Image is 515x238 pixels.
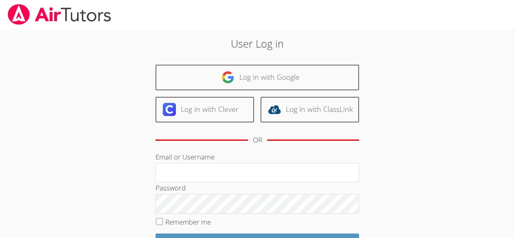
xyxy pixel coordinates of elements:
[268,103,281,116] img: classlink-logo-d6bb404cc1216ec64c9a2012d9dc4662098be43eaf13dc465df04b49fa7ab582.svg
[261,97,359,122] a: Log in with ClassLink
[156,183,186,192] label: Password
[156,65,359,90] a: Log in with Google
[221,71,234,84] img: google-logo-50288ca7cdecda66e5e0955fdab243c47b7ad437acaf1139b6f446037453330a.svg
[156,152,215,162] label: Email or Username
[156,97,254,122] a: Log in with Clever
[163,103,176,116] img: clever-logo-6eab21bc6e7a338710f1a6ff85c0baf02591cd810cc4098c63d3a4b26e2feb20.svg
[253,134,262,146] div: OR
[165,217,211,227] label: Remember me
[7,4,112,25] img: airtutors_banner-c4298cdbf04f3fff15de1276eac7730deb9818008684d7c2e4769d2f7ddbe033.png
[118,36,397,51] h2: User Log in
